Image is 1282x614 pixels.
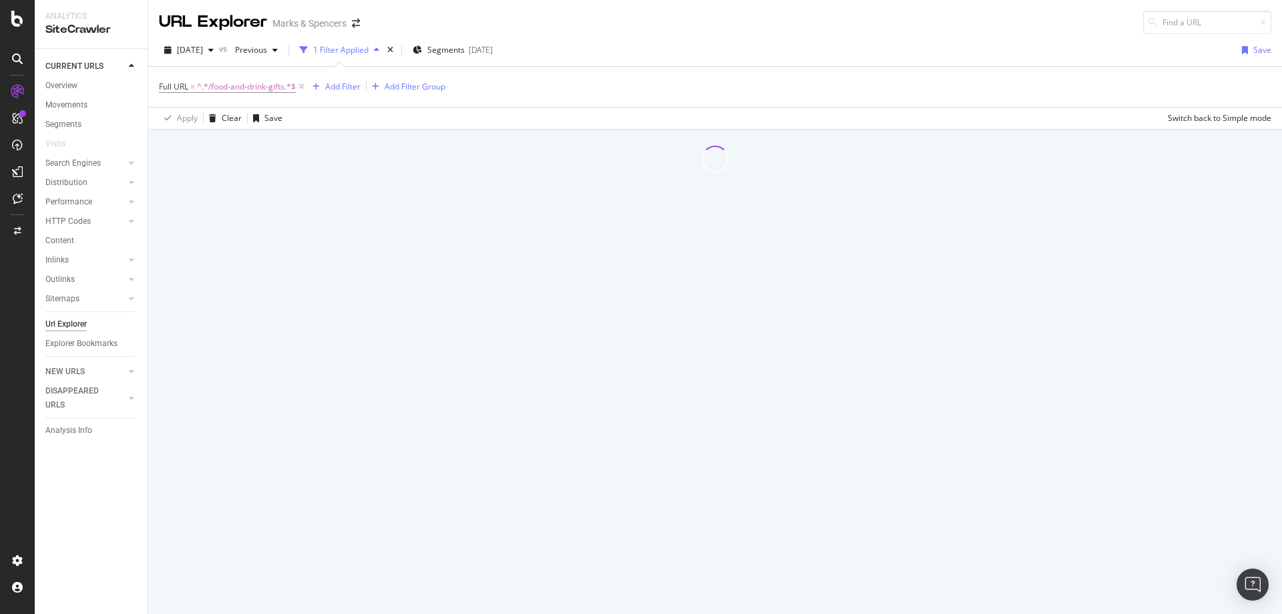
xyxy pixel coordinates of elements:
[45,337,118,351] div: Explorer Bookmarks
[230,44,267,55] span: Previous
[45,195,125,209] a: Performance
[45,59,103,73] div: CURRENT URLS
[45,365,125,379] a: NEW URLS
[272,17,347,30] div: Marks & Spencers
[45,424,138,438] a: Analysis Info
[190,81,195,92] span: =
[45,384,125,412] a: DISAPPEARED URLS
[45,214,125,228] a: HTTP Codes
[45,176,125,190] a: Distribution
[45,292,125,306] a: Sitemaps
[385,81,445,92] div: Add Filter Group
[45,98,138,112] a: Movements
[45,253,125,267] a: Inlinks
[45,365,85,379] div: NEW URLS
[219,43,230,54] span: vs
[45,156,101,170] div: Search Engines
[294,39,385,61] button: 1 Filter Applied
[159,11,267,33] div: URL Explorer
[325,81,361,92] div: Add Filter
[313,44,369,55] div: 1 Filter Applied
[177,44,203,55] span: 2025 Sep. 20th
[45,195,92,209] div: Performance
[45,98,87,112] div: Movements
[1237,39,1271,61] button: Save
[45,292,79,306] div: Sitemaps
[45,337,138,351] a: Explorer Bookmarks
[469,44,493,55] div: [DATE]
[197,78,296,96] span: ^.*/food-and-drink-gifts.*$
[427,44,465,55] span: Segments
[248,108,282,129] button: Save
[45,214,91,228] div: HTTP Codes
[307,79,361,95] button: Add Filter
[367,79,445,95] button: Add Filter Group
[352,19,360,28] div: arrow-right-arrow-left
[45,79,77,93] div: Overview
[1237,569,1269,601] div: Open Intercom Messenger
[45,59,125,73] a: CURRENT URLS
[159,39,219,61] button: [DATE]
[45,317,87,331] div: Url Explorer
[45,424,92,438] div: Analysis Info
[45,176,87,190] div: Distribution
[45,234,74,248] div: Content
[45,137,79,151] a: Visits
[45,118,138,132] a: Segments
[177,112,198,124] div: Apply
[159,108,198,129] button: Apply
[45,273,125,287] a: Outlinks
[159,81,188,92] span: Full URL
[45,253,69,267] div: Inlinks
[45,79,138,93] a: Overview
[1168,112,1271,124] div: Switch back to Simple mode
[204,108,242,129] button: Clear
[45,317,138,331] a: Url Explorer
[407,39,498,61] button: Segments[DATE]
[264,112,282,124] div: Save
[1253,44,1271,55] div: Save
[1162,108,1271,129] button: Switch back to Simple mode
[1143,11,1271,34] input: Find a URL
[45,273,75,287] div: Outlinks
[385,43,396,57] div: times
[222,112,242,124] div: Clear
[45,234,138,248] a: Content
[45,384,113,412] div: DISAPPEARED URLS
[45,156,125,170] a: Search Engines
[45,137,65,151] div: Visits
[45,118,81,132] div: Segments
[230,39,283,61] button: Previous
[45,11,137,22] div: Analytics
[45,22,137,37] div: SiteCrawler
